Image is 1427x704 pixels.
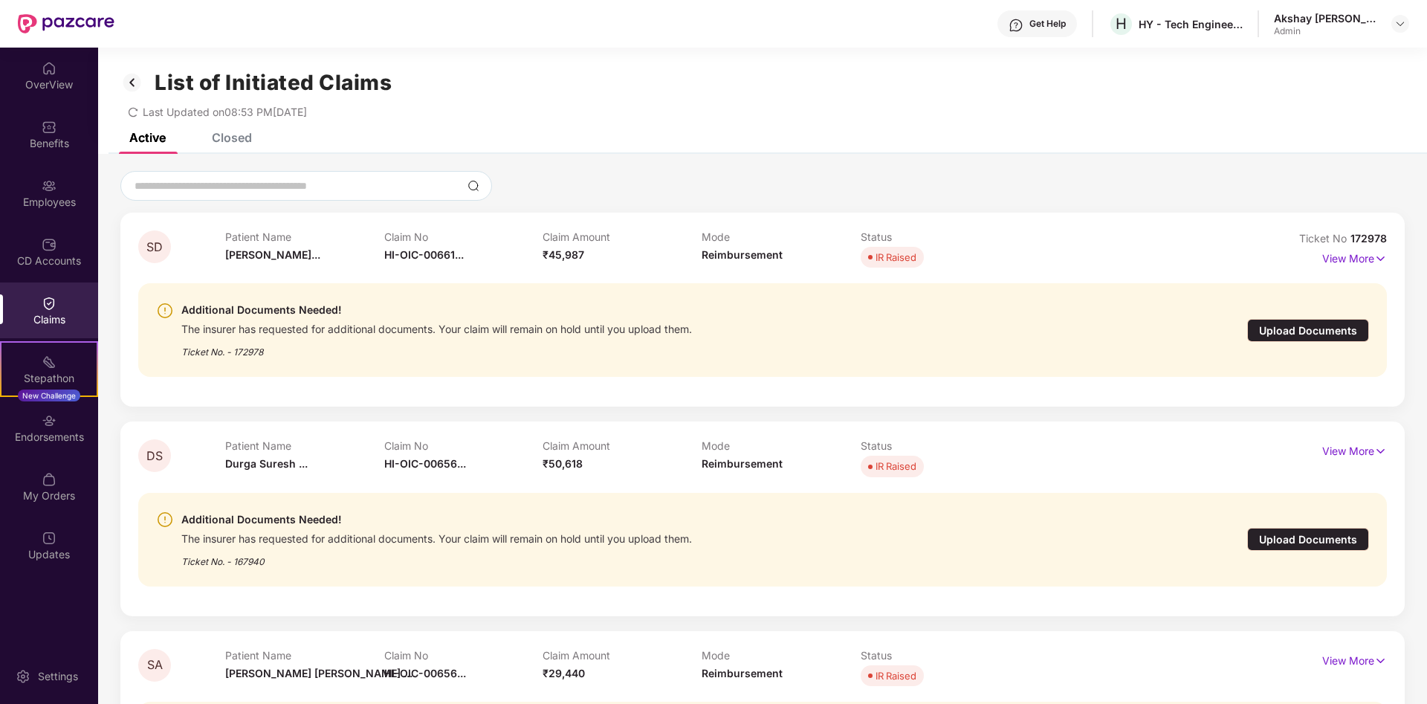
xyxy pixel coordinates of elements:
img: svg+xml;base64,PHN2ZyBpZD0iU2VhcmNoLTMyeDMyIiB4bWxucz0iaHR0cDovL3d3dy53My5vcmcvMjAwMC9zdmciIHdpZH... [467,180,479,192]
div: The insurer has requested for additional documents. Your claim will remain on hold until you uplo... [181,319,692,336]
img: svg+xml;base64,PHN2ZyBpZD0iU2V0dGluZy0yMHgyMCIgeG1sbnM9Imh0dHA6Ly93d3cudzMub3JnLzIwMDAvc3ZnIiB3aW... [16,669,30,684]
div: Upload Documents [1247,319,1369,342]
img: svg+xml;base64,PHN2ZyBpZD0iQmVuZWZpdHMiIHhtbG5zPSJodHRwOi8vd3d3LnczLm9yZy8yMDAwL3N2ZyIgd2lkdGg9Ij... [42,120,56,135]
div: IR Raised [876,459,916,474]
div: Additional Documents Needed! [181,511,692,529]
img: svg+xml;base64,PHN2ZyBpZD0iQ0RfQWNjb3VudHMiIGRhdGEtbmFtZT0iQ0QgQWNjb3VudHMiIHhtbG5zPSJodHRwOi8vd3... [42,237,56,252]
p: Claim No [384,230,543,243]
span: SA [147,659,163,671]
img: svg+xml;base64,PHN2ZyBpZD0iVXBkYXRlZCIgeG1sbnM9Imh0dHA6Ly93d3cudzMub3JnLzIwMDAvc3ZnIiB3aWR0aD0iMj... [42,531,56,546]
span: H [1116,15,1127,33]
span: Ticket No [1299,232,1350,245]
div: IR Raised [876,668,916,683]
p: View More [1322,247,1387,267]
p: Claim Amount [543,439,702,452]
span: ₹45,987 [543,248,584,261]
span: Last Updated on 08:53 PM[DATE] [143,106,307,118]
img: svg+xml;base64,PHN2ZyBpZD0iV2FybmluZ18tXzI0eDI0IiBkYXRhLW5hbWU9Ildhcm5pbmcgLSAyNHgyNCIgeG1sbnM9Im... [156,511,174,529]
img: svg+xml;base64,PHN2ZyBpZD0iRW1wbG95ZWVzIiB4bWxucz0iaHR0cDovL3d3dy53My5vcmcvMjAwMC9zdmciIHdpZHRoPS... [42,178,56,193]
p: Status [861,439,1020,452]
div: Active [129,130,166,145]
span: Reimbursement [702,457,783,470]
div: Admin [1274,25,1378,37]
span: Reimbursement [702,667,783,679]
img: svg+xml;base64,PHN2ZyBpZD0iSG9tZSIgeG1sbnM9Imh0dHA6Ly93d3cudzMub3JnLzIwMDAvc3ZnIiB3aWR0aD0iMjAiIG... [42,61,56,76]
p: View More [1322,649,1387,669]
span: DS [146,450,163,462]
p: Claim No [384,649,543,662]
div: Additional Documents Needed! [181,301,692,319]
div: Ticket No. - 167940 [181,546,692,569]
p: Mode [702,649,861,662]
img: svg+xml;base64,PHN2ZyBpZD0iV2FybmluZ18tXzI0eDI0IiBkYXRhLW5hbWU9Ildhcm5pbmcgLSAyNHgyNCIgeG1sbnM9Im... [156,302,174,320]
p: Claim No [384,439,543,452]
span: HI-OIC-00656... [384,457,466,470]
span: ₹50,618 [543,457,583,470]
h1: List of Initiated Claims [155,70,392,95]
img: svg+xml;base64,PHN2ZyBpZD0iSGVscC0zMngzMiIgeG1sbnM9Imh0dHA6Ly93d3cudzMub3JnLzIwMDAvc3ZnIiB3aWR0aD... [1009,18,1023,33]
img: svg+xml;base64,PHN2ZyBpZD0iQ2xhaW0iIHhtbG5zPSJodHRwOi8vd3d3LnczLm9yZy8yMDAwL3N2ZyIgd2lkdGg9IjIwIi... [42,296,56,311]
span: ₹29,440 [543,667,585,679]
img: svg+xml;base64,PHN2ZyBpZD0iTXlfT3JkZXJzIiBkYXRhLW5hbWU9Ik15IE9yZGVycyIgeG1sbnM9Imh0dHA6Ly93d3cudz... [42,472,56,487]
img: svg+xml;base64,PHN2ZyB4bWxucz0iaHR0cDovL3d3dy53My5vcmcvMjAwMC9zdmciIHdpZHRoPSIxNyIgaGVpZ2h0PSIxNy... [1374,443,1387,459]
img: svg+xml;base64,PHN2ZyB4bWxucz0iaHR0cDovL3d3dy53My5vcmcvMjAwMC9zdmciIHdpZHRoPSIxNyIgaGVpZ2h0PSIxNy... [1374,653,1387,669]
span: Durga Suresh ... [225,457,308,470]
p: Status [861,649,1020,662]
p: View More [1322,439,1387,459]
div: Akshay [PERSON_NAME] [1274,11,1378,25]
span: HI-OIC-00661... [384,248,464,261]
span: 172978 [1350,232,1387,245]
div: Closed [212,130,252,145]
span: Reimbursement [702,248,783,261]
img: New Pazcare Logo [18,14,114,33]
p: Mode [702,439,861,452]
div: Ticket No. - 172978 [181,336,692,359]
img: svg+xml;base64,PHN2ZyB4bWxucz0iaHR0cDovL3d3dy53My5vcmcvMjAwMC9zdmciIHdpZHRoPSIyMSIgaGVpZ2h0PSIyMC... [42,355,56,369]
img: svg+xml;base64,PHN2ZyBpZD0iRW5kb3JzZW1lbnRzIiB4bWxucz0iaHR0cDovL3d3dy53My5vcmcvMjAwMC9zdmciIHdpZH... [42,413,56,428]
p: Claim Amount [543,230,702,243]
img: svg+xml;base64,PHN2ZyB4bWxucz0iaHR0cDovL3d3dy53My5vcmcvMjAwMC9zdmciIHdpZHRoPSIxNyIgaGVpZ2h0PSIxNy... [1374,251,1387,267]
div: IR Raised [876,250,916,265]
img: svg+xml;base64,PHN2ZyB3aWR0aD0iMzIiIGhlaWdodD0iMzIiIHZpZXdCb3g9IjAgMCAzMiAzMiIgZmlsbD0ibm9uZSIgeG... [120,70,144,95]
div: Upload Documents [1247,528,1369,551]
p: Status [861,230,1020,243]
img: svg+xml;base64,PHN2ZyBpZD0iRHJvcGRvd24tMzJ4MzIiIHhtbG5zPSJodHRwOi8vd3d3LnczLm9yZy8yMDAwL3N2ZyIgd2... [1394,18,1406,30]
p: Claim Amount [543,649,702,662]
p: Patient Name [225,230,384,243]
p: Patient Name [225,439,384,452]
div: Settings [33,669,82,684]
div: Stepathon [1,371,97,386]
span: SD [146,241,163,253]
div: The insurer has requested for additional documents. Your claim will remain on hold until you uplo... [181,529,692,546]
span: [PERSON_NAME]... [225,248,320,261]
span: HI-OIC-00656... [384,667,466,679]
div: Get Help [1029,18,1066,30]
div: HY - Tech Engineers Limited [1139,17,1243,31]
span: [PERSON_NAME] [PERSON_NAME] ... [225,667,412,679]
p: Mode [702,230,861,243]
p: Patient Name [225,649,384,662]
div: New Challenge [18,390,80,401]
span: redo [128,106,138,118]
